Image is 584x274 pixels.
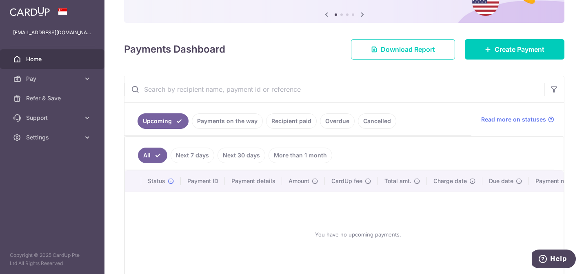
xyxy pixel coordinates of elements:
[26,75,80,83] span: Pay
[181,170,225,192] th: Payment ID
[433,177,467,185] span: Charge date
[124,42,225,57] h4: Payments Dashboard
[269,148,332,163] a: More than 1 month
[10,7,50,16] img: CardUp
[135,199,581,270] div: You have no upcoming payments.
[532,250,576,270] iframe: Opens a widget where you can find more information
[138,113,189,129] a: Upcoming
[192,113,263,129] a: Payments on the way
[381,44,435,54] span: Download Report
[26,55,80,63] span: Home
[148,177,165,185] span: Status
[495,44,544,54] span: Create Payment
[266,113,317,129] a: Recipient paid
[331,177,362,185] span: CardUp fee
[171,148,214,163] a: Next 7 days
[13,29,91,37] p: [EMAIL_ADDRESS][DOMAIN_NAME]
[218,148,265,163] a: Next 30 days
[138,148,167,163] a: All
[384,177,411,185] span: Total amt.
[26,133,80,141] span: Settings
[320,113,355,129] a: Overdue
[351,39,455,60] a: Download Report
[124,76,544,102] input: Search by recipient name, payment id or reference
[358,113,396,129] a: Cancelled
[481,115,546,124] span: Read more on statuses
[489,177,513,185] span: Due date
[26,114,80,122] span: Support
[26,94,80,102] span: Refer & Save
[465,39,564,60] a: Create Payment
[289,177,309,185] span: Amount
[481,115,554,124] a: Read more on statuses
[225,170,282,192] th: Payment details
